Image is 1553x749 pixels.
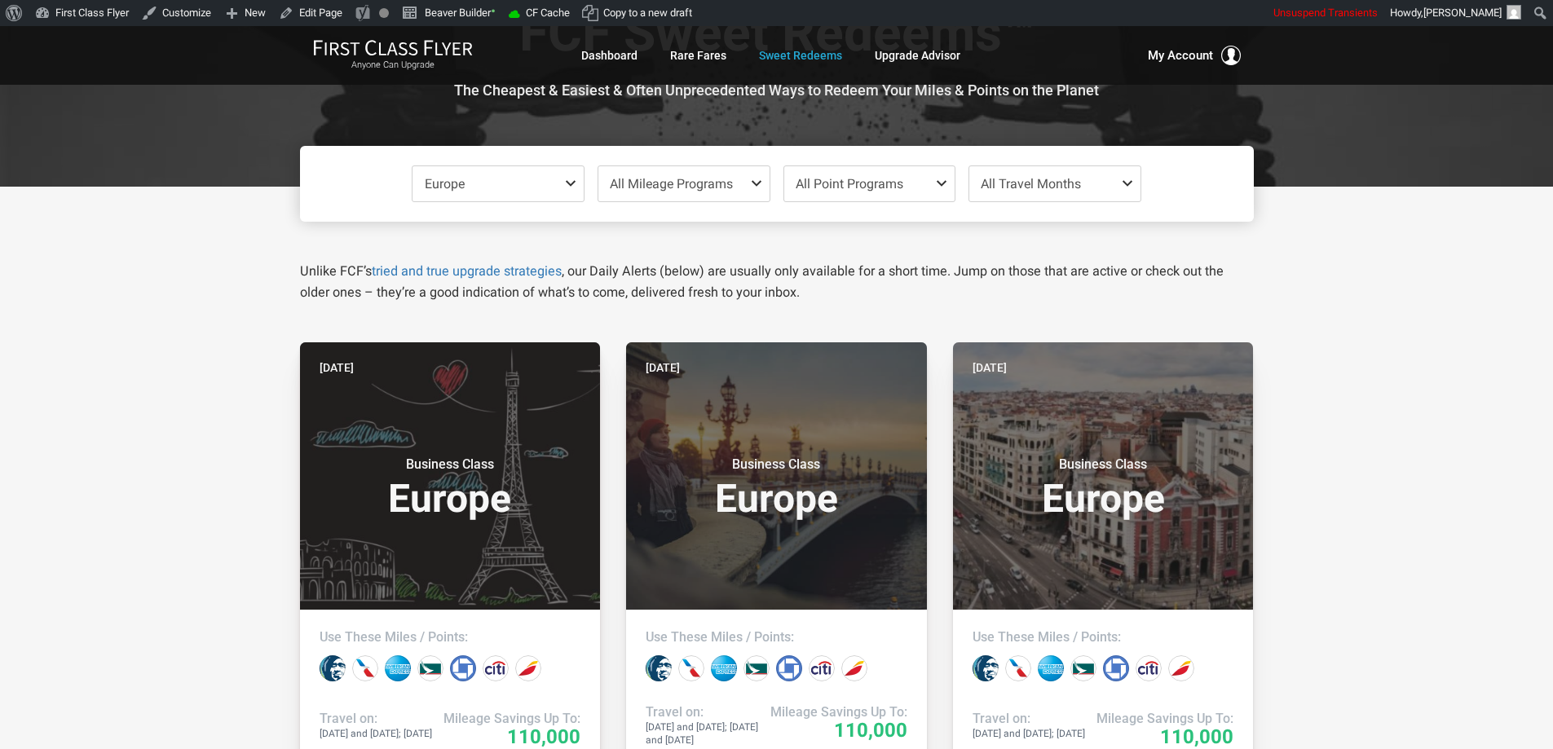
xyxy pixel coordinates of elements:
span: All Travel Months [981,176,1081,192]
div: Amex points [711,655,737,681]
span: Europe [425,176,465,192]
div: Iberia miles [1168,655,1194,681]
div: Chase points [1103,655,1129,681]
div: Amex points [385,655,411,681]
div: Alaska miles [973,655,999,681]
time: [DATE] [973,359,1007,377]
a: Rare Fares [670,41,726,70]
div: Citi points [1136,655,1162,681]
div: American miles [352,655,378,681]
div: Iberia miles [515,655,541,681]
span: My Account [1148,46,1213,65]
a: Dashboard [581,41,638,70]
div: Alaska miles [646,655,672,681]
small: Anyone Can Upgrade [313,59,473,71]
div: Citi points [483,655,509,681]
time: [DATE] [646,359,680,377]
a: tried and true upgrade strategies [372,263,562,279]
h3: Europe [320,456,581,518]
div: Cathay Pacific miles [417,655,443,681]
h3: Europe [973,456,1234,518]
div: Alaska miles [320,655,346,681]
span: Unsuspend Transients [1273,7,1378,19]
div: Chase points [450,655,476,681]
div: Iberia miles [841,655,867,681]
div: Amex points [1038,655,1064,681]
div: American miles [678,655,704,681]
span: All Mileage Programs [610,176,733,192]
img: First Class Flyer [313,39,473,56]
h4: Use These Miles / Points: [973,629,1234,645]
p: Unlike FCF’s , our Daily Alerts (below) are usually only available for a short time. Jump on thos... [300,261,1254,303]
span: All Point Programs [796,176,903,192]
span: • [491,2,496,20]
time: [DATE] [320,359,354,377]
h3: The Cheapest & Easiest & Often Unprecedented Ways to Redeem Your Miles & Points on the Planet [312,82,1242,99]
small: Business Class [674,456,878,473]
a: Sweet Redeems [759,41,842,70]
h4: Use These Miles / Points: [646,629,907,645]
small: Business Class [348,456,552,473]
small: Business Class [1001,456,1205,473]
button: My Account [1148,46,1241,65]
h3: Europe [646,456,907,518]
div: American miles [1005,655,1031,681]
div: Citi points [809,655,835,681]
div: Cathay Pacific miles [1070,655,1096,681]
div: Chase points [776,655,802,681]
h4: Use These Miles / Points: [320,629,581,645]
a: First Class FlyerAnyone Can Upgrade [313,39,473,72]
span: [PERSON_NAME] [1423,7,1502,19]
a: Upgrade Advisor [875,41,960,70]
div: Cathay Pacific miles [743,655,770,681]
